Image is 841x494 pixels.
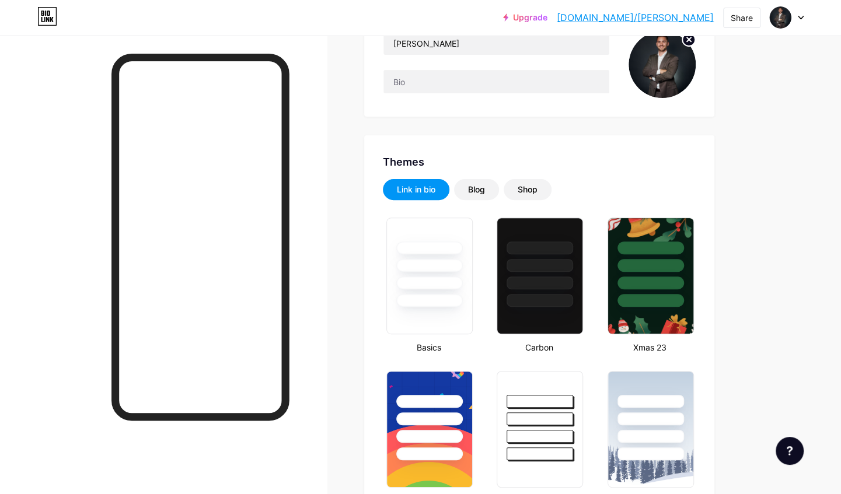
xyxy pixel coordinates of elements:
[731,12,753,24] div: Share
[557,10,714,24] a: [DOMAIN_NAME]/[PERSON_NAME]
[468,184,485,195] div: Blog
[383,70,609,93] input: Bio
[493,341,585,353] div: Carbon
[518,184,538,195] div: Shop
[383,154,696,170] div: Themes
[769,6,791,29] img: twanrijnhart
[383,341,474,353] div: Basics
[383,31,609,55] input: Name
[604,341,696,353] div: Xmas 23
[397,184,435,195] div: Link in bio
[629,31,696,98] img: twanrijnhart
[503,13,547,22] a: Upgrade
